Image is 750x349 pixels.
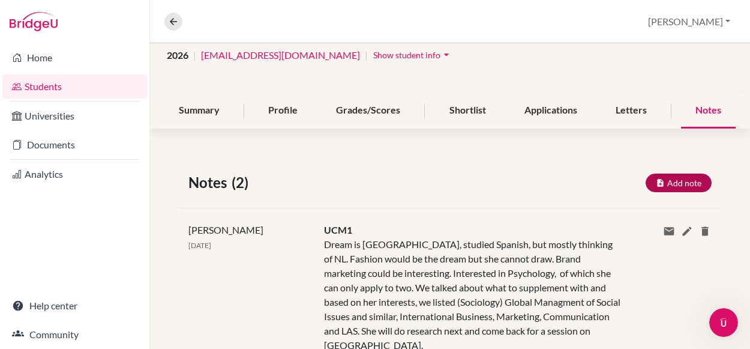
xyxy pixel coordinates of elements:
[164,93,234,129] div: Summary
[646,174,712,192] button: Add note
[232,172,253,193] span: (2)
[324,224,352,235] span: UCM1
[188,172,232,193] span: Notes
[188,224,263,235] span: [PERSON_NAME]
[2,294,147,318] a: Help center
[681,93,736,129] div: Notes
[167,48,188,62] span: 2026
[440,49,452,61] i: arrow_drop_down
[365,48,368,62] span: |
[601,93,661,129] div: Letters
[2,74,147,99] a: Students
[2,133,147,157] a: Documents
[2,323,147,347] a: Community
[2,162,147,186] a: Analytics
[373,46,453,64] button: Show student infoarrow_drop_down
[10,12,58,31] img: Bridge-U
[2,46,147,70] a: Home
[254,93,312,129] div: Profile
[193,48,196,62] span: |
[322,93,415,129] div: Grades/Scores
[643,10,736,33] button: [PERSON_NAME]
[510,93,592,129] div: Applications
[373,50,440,60] span: Show student info
[709,308,738,337] iframe: Intercom live chat
[201,48,360,62] a: [EMAIL_ADDRESS][DOMAIN_NAME]
[2,104,147,128] a: Universities
[188,241,211,250] span: [DATE]
[435,93,500,129] div: Shortlist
